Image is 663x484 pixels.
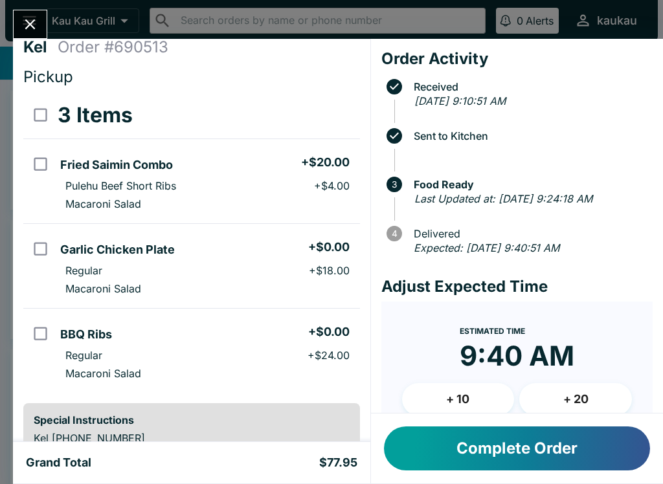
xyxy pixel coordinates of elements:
[381,277,653,296] h4: Adjust Expected Time
[407,179,653,190] span: Food Ready
[384,426,650,470] button: Complete Order
[309,264,350,277] p: + $18.00
[23,92,360,393] table: orders table
[402,383,515,415] button: + 10
[308,349,350,362] p: + $24.00
[14,10,47,38] button: Close
[414,241,559,254] em: Expected: [DATE] 9:40:51 AM
[460,339,574,373] time: 9:40 AM
[65,349,102,362] p: Regular
[407,228,653,239] span: Delivered
[60,327,112,342] h5: BBQ Ribs
[314,179,350,192] p: + $4.00
[26,455,91,470] h5: Grand Total
[65,179,176,192] p: Pulehu Beef Short Ribs
[23,67,73,86] span: Pickup
[308,324,350,340] h5: + $0.00
[381,49,653,69] h4: Order Activity
[392,179,397,190] text: 3
[65,197,141,210] p: Macaroni Salad
[414,94,506,107] em: [DATE] 9:10:51 AM
[391,228,397,239] text: 4
[308,239,350,255] h5: + $0.00
[23,38,58,57] h4: Kel
[519,383,632,415] button: + 20
[34,413,350,426] h6: Special Instructions
[65,282,141,295] p: Macaroni Salad
[58,102,133,128] h3: 3 Items
[65,264,102,277] p: Regular
[460,326,525,336] span: Estimated Time
[407,81,653,93] span: Received
[407,130,653,142] span: Sent to Kitchen
[58,38,168,57] h4: Order # 690513
[301,155,350,170] h5: + $20.00
[414,192,592,205] em: Last Updated at: [DATE] 9:24:18 AM
[34,432,350,445] p: Kel [PHONE_NUMBER]
[60,157,173,173] h5: Fried Saimin Combo
[319,455,357,470] h5: $77.95
[60,242,175,258] h5: Garlic Chicken Plate
[65,367,141,380] p: Macaroni Salad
